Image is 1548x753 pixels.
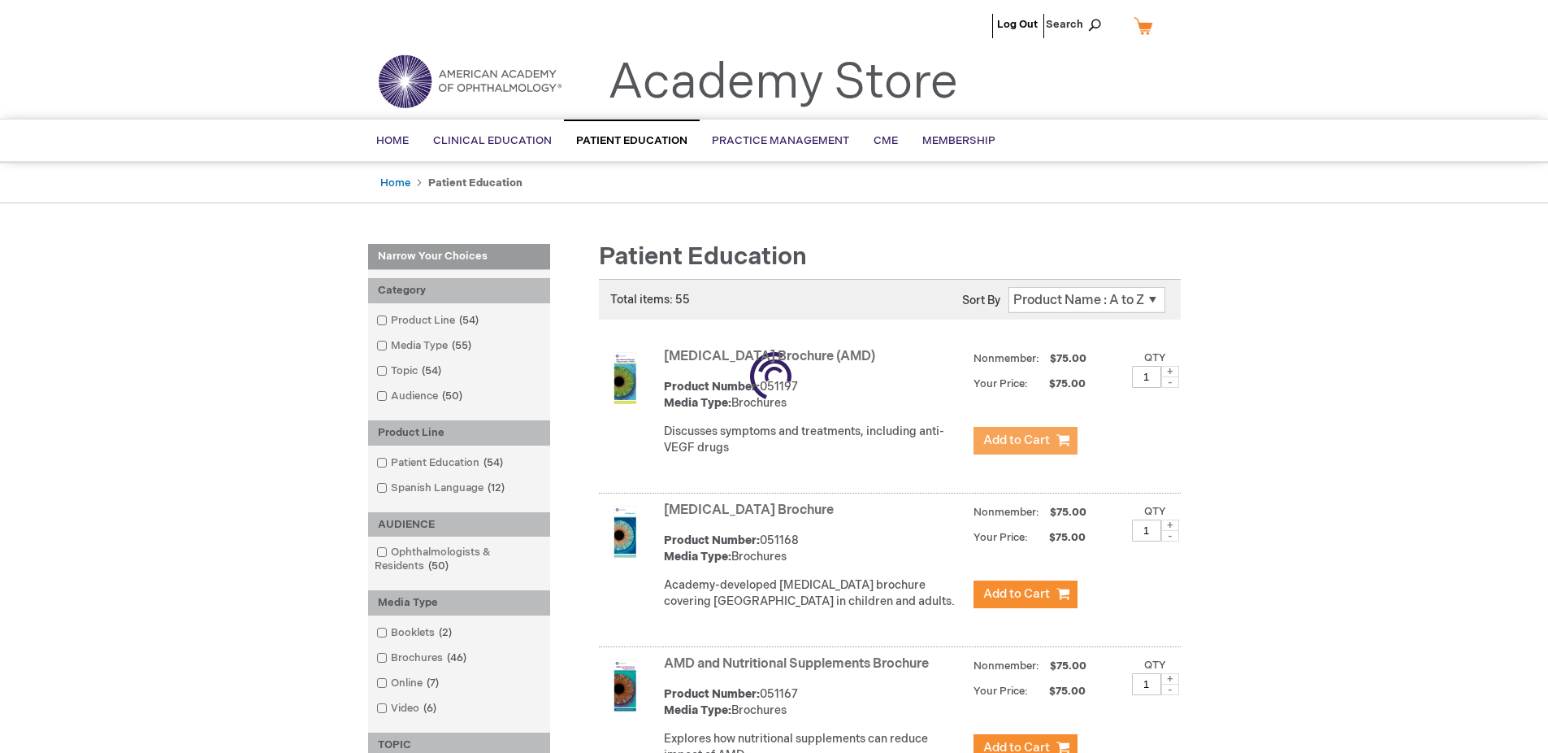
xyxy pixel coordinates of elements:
a: Brochures46 [372,651,473,666]
a: Product Line54 [372,313,485,329]
strong: Media Type: [664,550,731,564]
strong: Your Price: [973,531,1028,544]
p: Academy-developed [MEDICAL_DATA] brochure covering [GEOGRAPHIC_DATA] in children and adults. [664,577,965,610]
span: Practice Management [712,134,849,147]
strong: Nonmember: [973,503,1039,523]
label: Sort By [962,294,1000,307]
span: 54 [455,314,483,327]
span: $75.00 [1030,685,1088,698]
span: Search [1046,8,1108,41]
span: CME [874,134,898,147]
span: Membership [922,134,995,147]
div: Media Type [368,590,550,616]
span: Total items: 55 [610,293,690,307]
img: AMD and Nutritional Supplements Brochure [599,659,651,712]
strong: Patient Education [428,176,523,189]
span: 50 [424,559,453,572]
strong: Your Price: [973,377,1028,390]
span: 54 [479,456,507,469]
span: 55 [448,339,475,352]
span: $75.00 [1030,377,1088,390]
strong: Product Number: [664,380,760,394]
div: 051167 Brochures [664,686,965,719]
span: $75.00 [1047,352,1089,365]
img: Age-Related Macular Degeneration Brochure (AMD) [599,352,651,404]
label: Qty [1144,659,1166,672]
a: CME [861,121,910,161]
p: Discusses symptoms and treatments, including anti-VEGF drugs [664,424,965,456]
a: Audience50 [372,389,469,404]
span: $75.00 [1047,659,1089,672]
a: Media Type55 [372,338,478,354]
div: Product Line [368,420,550,446]
a: Clinical Education [421,121,564,161]
span: Patient Education [599,242,807,272]
strong: Media Type: [664,703,731,717]
span: $75.00 [1030,531,1088,544]
span: Home [376,134,409,147]
input: Qty [1132,673,1161,695]
strong: Product Number: [664,533,760,547]
span: 50 [438,390,466,403]
a: Academy Store [608,54,958,112]
label: Qty [1144,351,1166,364]
a: [MEDICAL_DATA] Brochure (AMD) [664,349,875,364]
a: Home [380,176,410,189]
span: 7 [423,677,443,690]
input: Qty [1132,366,1161,388]
a: Ophthalmologists & Residents50 [372,545,546,574]
a: AMD and Nutritional Supplements Brochure [664,656,929,672]
div: 051168 Brochures [664,533,965,565]
div: AUDIENCE [368,512,550,538]
span: $75.00 [1047,506,1089,519]
a: Video6 [372,701,443,716]
a: Patient Education [564,120,700,161]
a: Spanish Language12 [372,481,511,496]
span: 2 [435,626,456,639]
span: Add to Cart [983,433,1050,448]
strong: Nonmember: [973,656,1039,677]
span: 6 [419,702,440,715]
span: Patient Education [576,134,687,147]
span: Clinical Education [433,134,552,147]
button: Add to Cart [973,427,1078,455]
a: Topic54 [372,363,448,379]
strong: Media Type: [664,396,731,410]
a: Booklets2 [372,625,458,641]
strong: Your Price: [973,685,1028,698]
a: Log Out [997,18,1038,31]
a: Patient Education54 [372,455,509,471]
img: Amblyopia Brochure [599,506,651,558]
div: 051197 Brochures [664,379,965,411]
a: Membership [910,121,1008,161]
div: Category [368,278,550,303]
a: Practice Management [700,121,861,161]
a: [MEDICAL_DATA] Brochure [664,503,834,518]
span: Add to Cart [983,586,1050,602]
button: Add to Cart [973,581,1078,608]
input: Qty [1132,520,1161,542]
a: Online7 [372,676,445,691]
strong: Narrow Your Choices [368,244,550,270]
span: 46 [443,651,470,664]
strong: Nonmember: [973,349,1039,369]
strong: Product Number: [664,687,760,701]
label: Qty [1144,505,1166,518]
span: 54 [418,364,445,377]
span: 12 [483,481,509,494]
